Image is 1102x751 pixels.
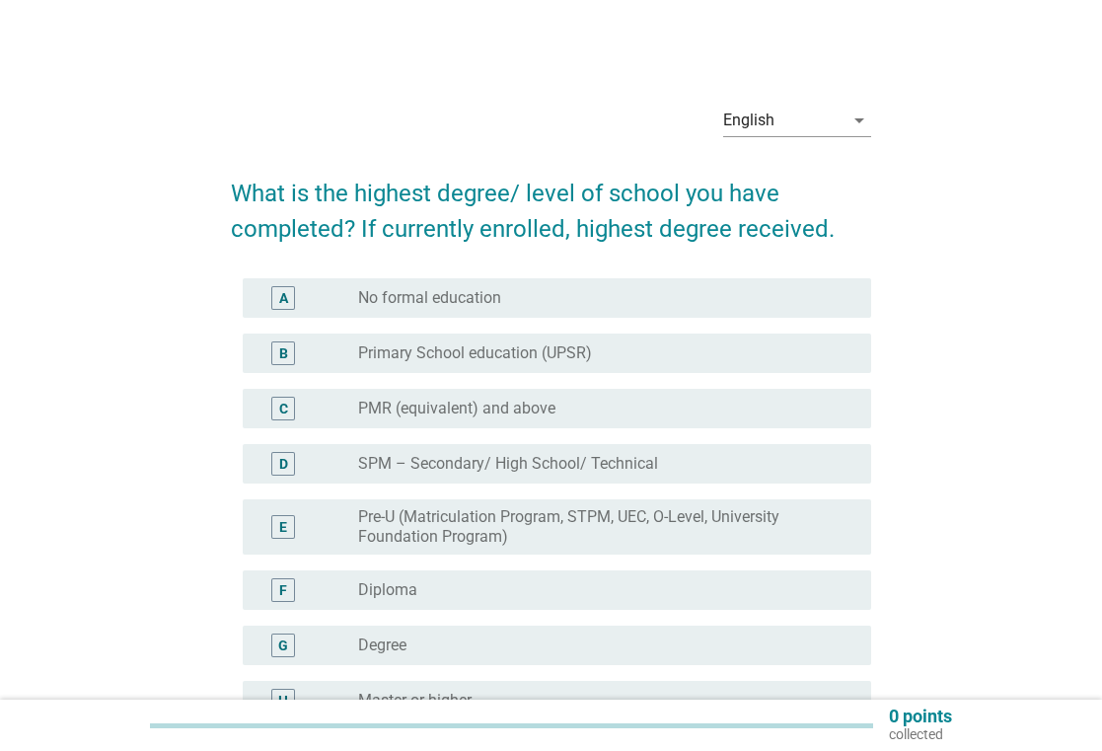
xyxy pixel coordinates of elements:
[358,343,592,363] label: Primary School education (UPSR)
[279,343,288,364] div: B
[279,454,288,475] div: D
[279,399,288,419] div: C
[278,691,288,712] div: H
[278,636,288,656] div: G
[358,454,658,474] label: SPM – Secondary/ High School/ Technical
[358,399,555,418] label: PMR (equivalent) and above
[358,636,406,655] label: Degree
[723,112,774,129] div: English
[889,725,952,743] p: collected
[358,691,472,711] label: Master or higher
[279,517,287,538] div: E
[358,580,417,600] label: Diploma
[279,580,287,601] div: F
[358,288,501,308] label: No formal education
[231,156,871,247] h2: What is the highest degree/ level of school you have completed? If currently enrolled, highest de...
[847,109,871,132] i: arrow_drop_down
[358,507,840,547] label: Pre-U (Matriculation Program, STPM, UEC, O-Level, University Foundation Program)
[279,288,288,309] div: A
[889,708,952,725] p: 0 points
